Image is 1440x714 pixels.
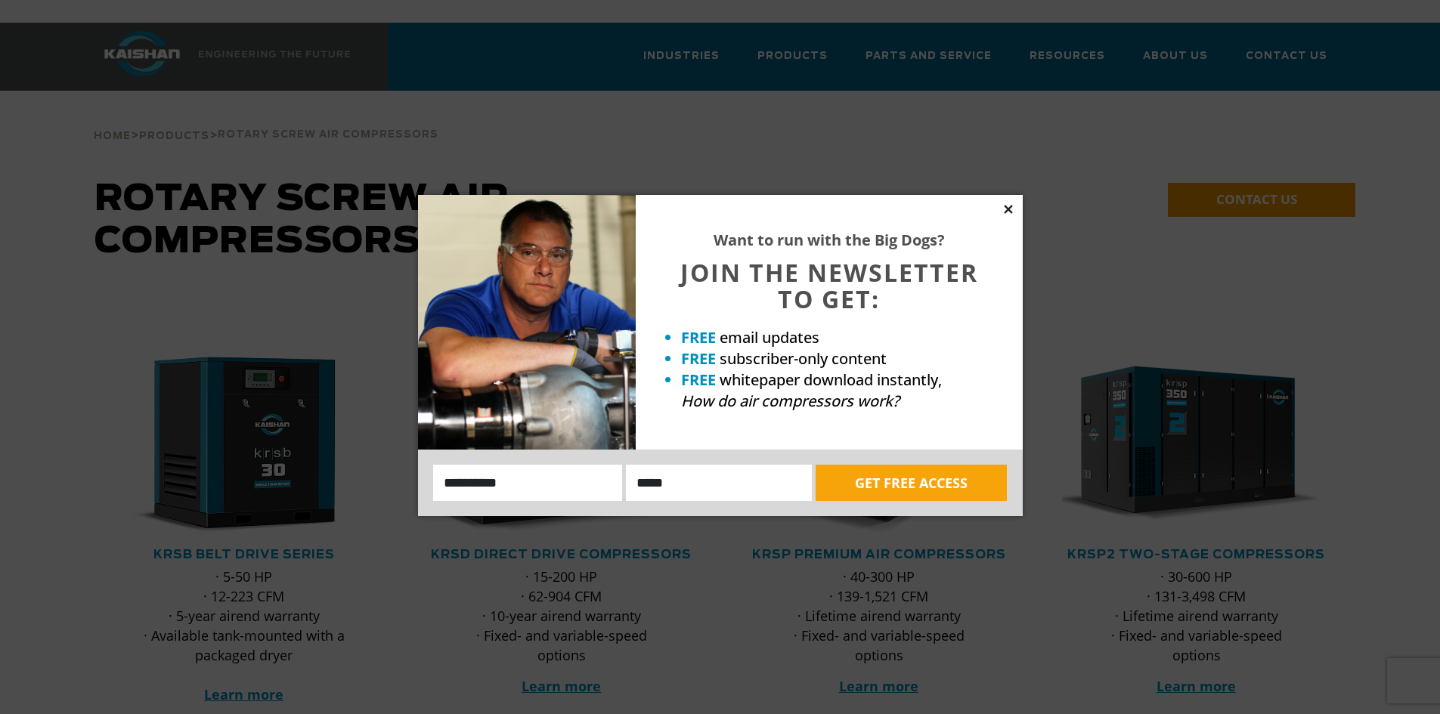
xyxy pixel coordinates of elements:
span: email updates [720,327,819,348]
button: Close [1002,202,1015,216]
button: GET FREE ACCESS [816,465,1007,501]
strong: FREE [681,369,716,390]
strong: FREE [681,348,716,369]
span: whitepaper download instantly, [720,369,942,390]
em: How do air compressors work? [681,391,900,411]
strong: Want to run with the Big Dogs? [714,230,945,250]
input: Name: [433,465,623,501]
span: JOIN THE NEWSLETTER TO GET: [680,256,978,315]
strong: FREE [681,327,716,348]
input: Email [626,465,812,501]
span: subscriber-only content [720,348,887,369]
